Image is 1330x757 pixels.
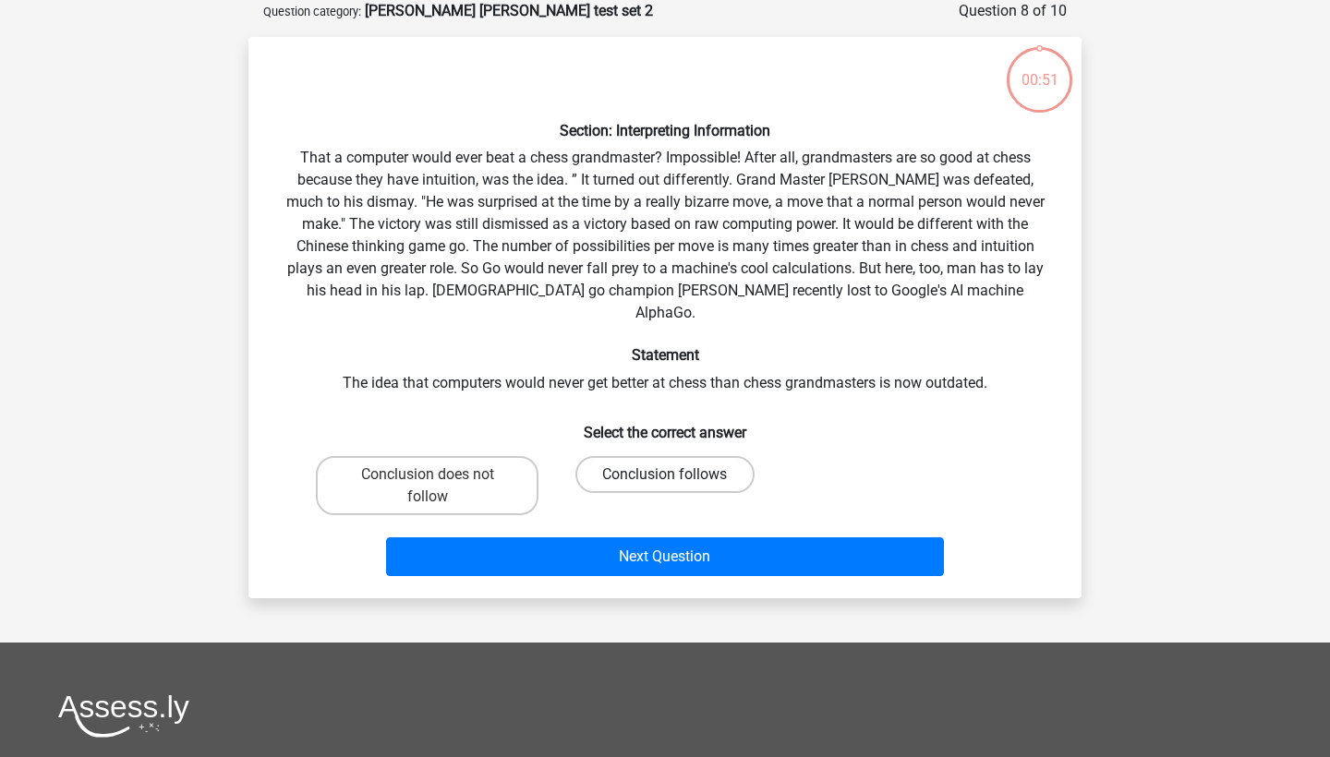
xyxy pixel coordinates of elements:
[386,537,945,576] button: Next Question
[1005,45,1074,91] div: 00:51
[316,456,538,515] label: Conclusion does not follow
[256,52,1074,583] div: That a computer would ever beat a chess grandmaster? Impossible! After all, grandmasters are so g...
[278,122,1052,139] h6: Section: Interpreting Information
[263,5,361,18] small: Question category:
[365,2,653,19] strong: [PERSON_NAME] [PERSON_NAME] test set 2
[58,694,189,738] img: Assessly logo
[278,346,1052,364] h6: Statement
[278,409,1052,441] h6: Select the correct answer
[575,456,754,493] label: Conclusion follows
